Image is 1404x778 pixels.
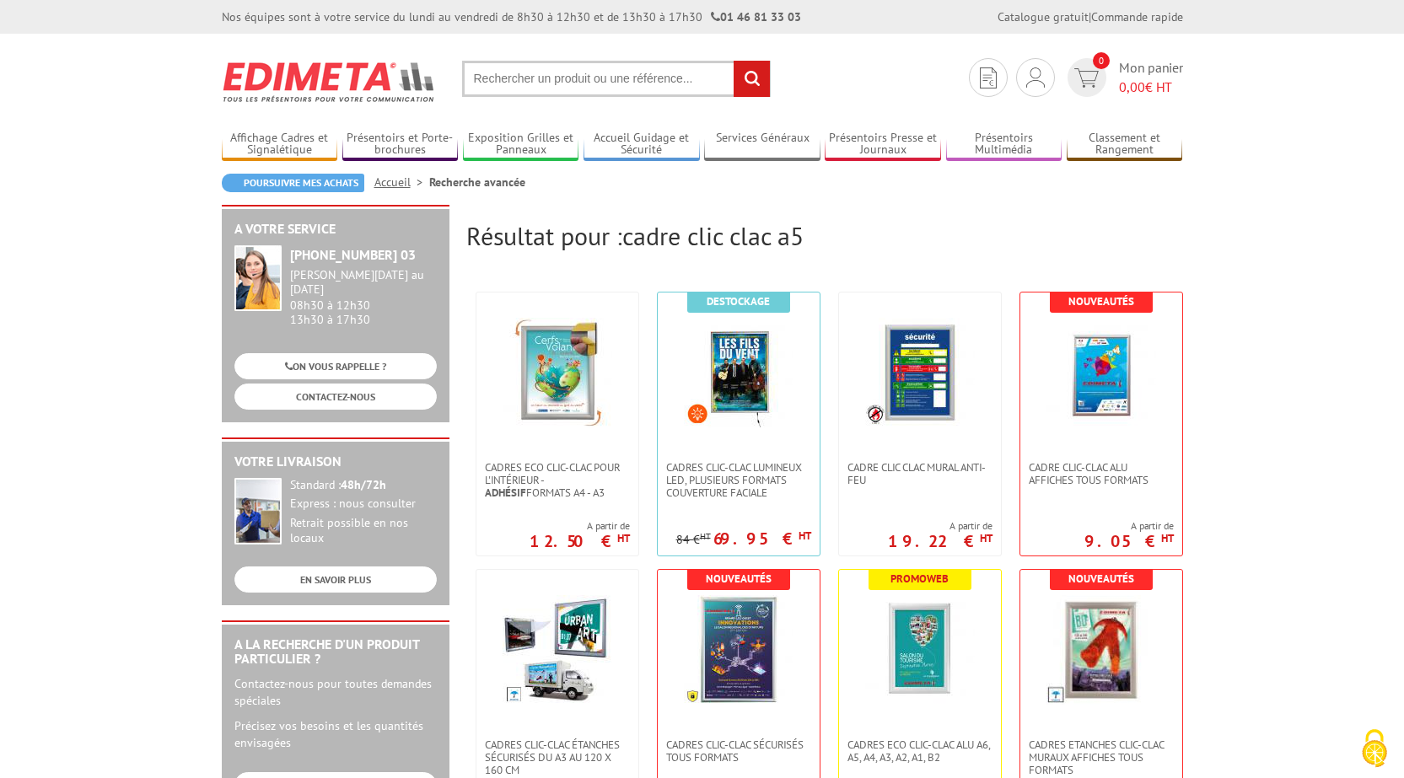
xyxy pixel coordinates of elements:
b: Nouveautés [1068,571,1134,586]
a: EN SAVOIR PLUS [234,566,437,593]
a: Accueil Guidage et Sécurité [584,131,700,158]
div: [PERSON_NAME][DATE] au [DATE] [290,268,437,297]
a: Cadres Clic-Clac Étanches Sécurisés du A3 au 120 x 160 cm [476,738,638,776]
p: 19.22 € [888,536,992,546]
p: 84 € [676,534,711,546]
span: Cadre CLIC CLAC Mural ANTI-FEU [847,461,992,486]
p: 69.95 € [713,534,811,544]
a: CONTACTEZ-NOUS [234,384,437,410]
a: Affichage Cadres et Signalétique [222,131,338,158]
a: Cadres Etanches Clic-Clac muraux affiches tous formats [1020,738,1182,776]
b: Nouveautés [706,571,772,586]
a: Présentoirs Multimédia [946,131,1062,158]
div: Retrait possible en nos locaux [290,516,437,546]
a: Cadres Clic-Clac lumineux LED, plusieurs formats couverture faciale [658,461,820,499]
strong: 01 46 81 33 03 [711,9,801,24]
img: Cadres Clic-Clac lumineux LED, plusieurs formats couverture faciale [684,318,793,427]
p: Contactez-nous pour toutes demandes spéciales [234,675,437,709]
span: A partir de [530,519,630,533]
img: widget-service.jpg [234,245,282,311]
h2: Résultat pour : [466,222,1183,249]
img: devis rapide [1026,67,1045,88]
h2: Votre livraison [234,454,437,469]
button: Cookies (fenêtre modale) [1345,721,1404,778]
a: Cadre CLIC CLAC Mural ANTI-FEU [839,461,1001,486]
a: Cadres Eco Clic-Clac alu A6, A5, A4, A3, A2, A1, B2 [839,738,1001,764]
img: Cadre Clic-Clac Alu affiches tous formats [1046,318,1156,427]
img: Cadres Eco Clic-Clac alu A6, A5, A4, A3, A2, A1, B2 [865,595,975,705]
a: Cadres Clic-Clac Sécurisés Tous formats [658,738,820,764]
span: Cadres Eco Clic-Clac pour l'intérieur - formats A4 - A3 [485,461,630,499]
b: Nouveautés [1068,294,1134,309]
img: widget-livraison.jpg [234,478,282,545]
h2: A votre service [234,222,437,237]
a: ON VOUS RAPPELLE ? [234,353,437,379]
p: 9.05 € [1084,536,1174,546]
span: Mon panier [1119,58,1183,97]
a: Commande rapide [1091,9,1183,24]
img: Cadres Eco Clic-Clac pour l'intérieur - <strong>Adhésif</strong> formats A4 - A3 [503,318,612,427]
img: Cadres Clic-Clac Étanches Sécurisés du A3 au 120 x 160 cm [503,595,612,705]
strong: 48h/72h [341,477,386,492]
input: rechercher [734,61,770,97]
strong: Adhésif [485,486,526,500]
span: € HT [1119,78,1183,97]
a: Accueil [374,174,429,190]
img: Cadres Etanches Clic-Clac muraux affiches tous formats [1046,595,1156,705]
sup: HT [700,530,711,542]
a: Services Généraux [704,131,820,158]
img: devis rapide [1074,68,1099,88]
span: Cadres Eco Clic-Clac alu A6, A5, A4, A3, A2, A1, B2 [847,738,992,764]
span: 0,00 [1119,78,1145,95]
img: devis rapide [980,67,997,89]
img: Cadre CLIC CLAC Mural ANTI-FEU [865,318,975,427]
b: Destockage [707,294,770,309]
input: Rechercher un produit ou une référence... [462,61,771,97]
a: Cadre Clic-Clac Alu affiches tous formats [1020,461,1182,486]
span: A partir de [888,519,992,533]
a: Poursuivre mes achats [222,174,364,192]
span: 0 [1093,52,1110,69]
div: 08h30 à 12h30 13h30 à 17h30 [290,268,437,326]
span: Cadres Clic-Clac Sécurisés Tous formats [666,738,811,764]
div: Nos équipes sont à votre service du lundi au vendredi de 8h30 à 12h30 et de 13h30 à 17h30 [222,8,801,25]
img: Cadres Clic-Clac Sécurisés Tous formats [684,595,793,705]
span: Cadre Clic-Clac Alu affiches tous formats [1029,461,1174,486]
sup: HT [980,531,992,545]
span: A partir de [1084,519,1174,533]
span: cadre clic clac a5 [622,219,804,252]
a: Présentoirs et Porte-brochures [342,131,459,158]
sup: HT [1161,531,1174,545]
sup: HT [617,531,630,545]
img: Edimeta [222,51,437,113]
a: Exposition Grilles et Panneaux [463,131,579,158]
b: Promoweb [890,571,949,586]
div: Express : nous consulter [290,496,437,512]
sup: HT [799,529,811,543]
p: 12.50 € [530,536,630,546]
span: Cadres Etanches Clic-Clac muraux affiches tous formats [1029,738,1174,776]
strong: [PHONE_NUMBER] 03 [290,246,416,263]
img: Cookies (fenêtre modale) [1353,727,1396,770]
div: | [998,8,1183,25]
span: Cadres Clic-Clac Étanches Sécurisés du A3 au 120 x 160 cm [485,738,630,776]
div: Standard : [290,478,437,493]
h2: A la recherche d'un produit particulier ? [234,637,437,667]
li: Recherche avancée [429,174,525,190]
a: Classement et Rangement [1067,131,1183,158]
a: devis rapide 0 Mon panier 0,00€ HT [1063,58,1183,97]
p: Précisez vos besoins et les quantités envisagées [234,717,437,751]
a: Présentoirs Presse et Journaux [825,131,941,158]
a: Catalogue gratuit [998,9,1089,24]
span: Cadres Clic-Clac lumineux LED, plusieurs formats couverture faciale [666,461,811,499]
a: Cadres Eco Clic-Clac pour l'intérieur -Adhésifformats A4 - A3 [476,461,638,499]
